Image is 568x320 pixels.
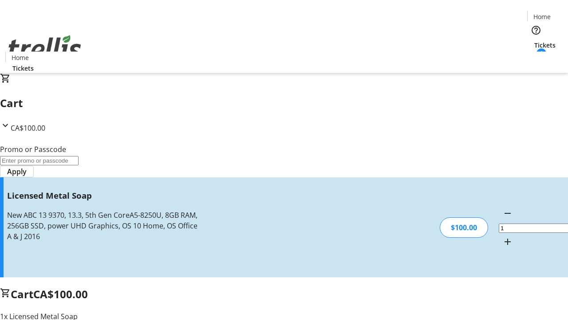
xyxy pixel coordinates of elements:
img: Orient E2E Organization fhlrt2G9Lx's Logo [5,25,84,70]
span: Apply [7,166,27,177]
span: CA$100.00 [11,123,45,133]
div: $100.00 [440,217,488,238]
button: Help [527,21,545,39]
button: Increment by one [499,233,517,251]
span: Home [533,12,551,21]
a: Tickets [5,64,41,73]
div: New ABC 13 9370, 13.3, 5th Gen CoreA5-8250U, 8GB RAM, 256GB SSD, power UHD Graphics, OS 10 Home, ... [7,210,201,242]
button: Cart [527,50,545,68]
a: Home [528,12,556,21]
span: CA$100.00 [33,287,88,301]
span: Tickets [534,40,556,50]
a: Home [6,53,34,62]
span: Tickets [12,64,34,73]
a: Tickets [527,40,563,50]
h3: Licensed Metal Soap [7,189,201,202]
span: Home [12,53,29,62]
button: Decrement by one [499,204,517,222]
